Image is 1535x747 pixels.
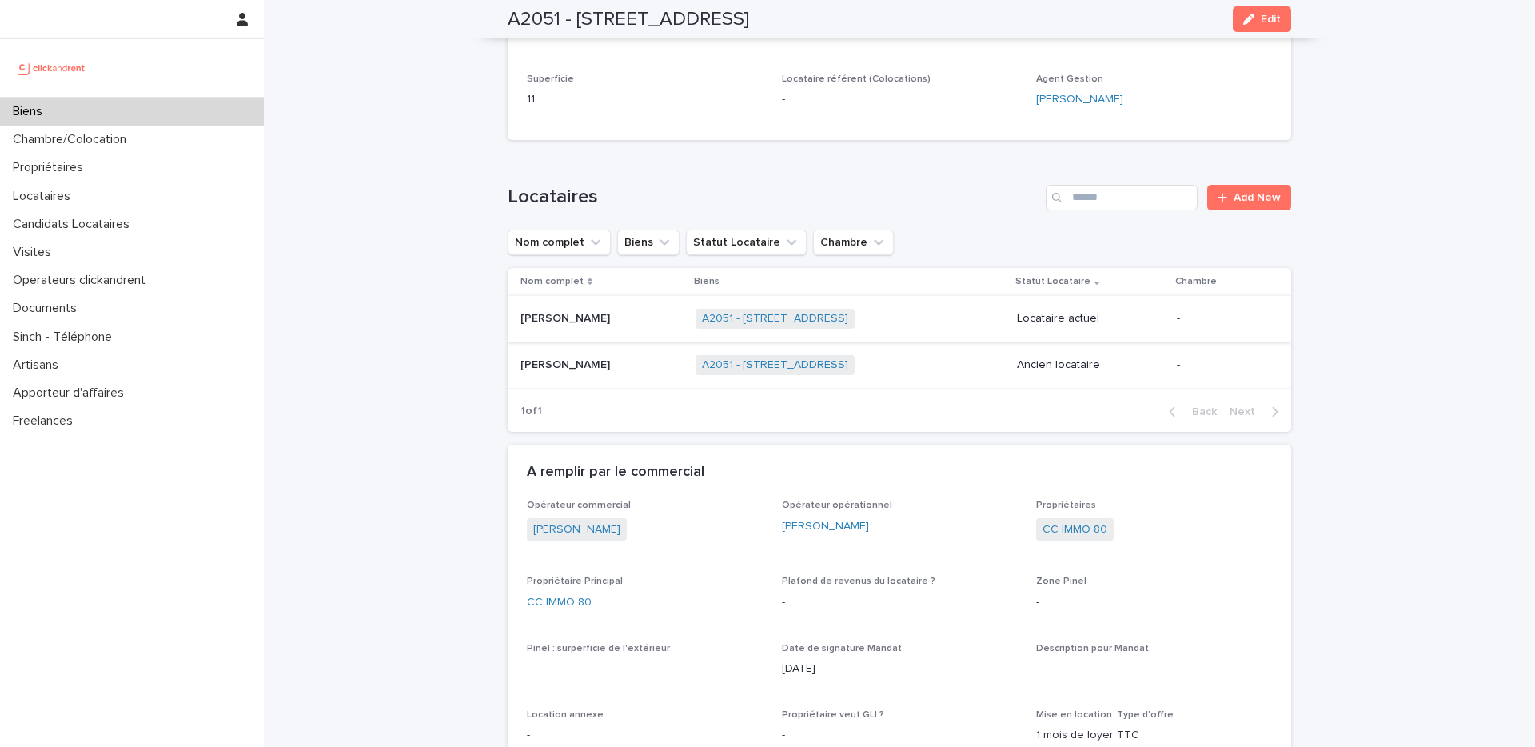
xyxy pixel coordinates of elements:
span: Opérateur commercial [527,501,631,510]
p: Candidats Locataires [6,217,142,232]
p: Freelances [6,413,86,429]
p: Biens [694,273,720,290]
a: Add New [1207,185,1291,210]
p: - [1177,358,1266,372]
p: Visites [6,245,64,260]
span: Description pour Mandat [1036,644,1149,653]
span: Pinel : surperficie de l'extérieur [527,644,670,653]
p: - [527,661,763,677]
a: A2051 - [STREET_ADDRESS] [702,312,848,326]
span: Mise en location: Type d'offre [1036,710,1174,720]
p: Biens [6,104,55,119]
a: [PERSON_NAME] [1036,91,1123,108]
span: Edit [1261,14,1281,25]
p: Operateurs clickandrent [6,273,158,288]
p: - [527,727,763,744]
p: 1 of 1 [508,392,555,431]
span: Plafond de revenus du locataire ? [782,577,935,586]
span: Zone Pinel [1036,577,1086,586]
tr: [PERSON_NAME][PERSON_NAME] A2051 - [STREET_ADDRESS] Locataire actuel- [508,296,1291,342]
span: Location annexe [527,710,604,720]
span: Superficie [527,74,574,84]
p: - [782,91,1018,108]
p: [PERSON_NAME] [520,355,613,372]
button: Back [1156,405,1223,419]
p: - [782,594,1018,611]
p: - [1036,661,1272,677]
a: [PERSON_NAME] [782,518,869,535]
button: Next [1223,405,1291,419]
span: Back [1182,406,1217,417]
h2: A remplir par le commercial [527,464,704,481]
p: Nom complet [520,273,584,290]
span: Propriétaires [1036,501,1096,510]
a: [PERSON_NAME] [533,521,620,538]
h1: Locataires [508,186,1039,209]
button: Chambre [813,230,894,255]
p: Locataires [6,189,83,204]
p: Ancien locataire [1017,358,1165,372]
p: - [782,727,1018,744]
a: CC IMMO 80 [527,594,592,611]
p: Documents [6,301,90,316]
img: UCB0brd3T0yccxBKYDjQ [13,52,90,84]
p: Artisans [6,358,71,373]
p: Propriétaires [6,160,96,175]
span: Locataire référent (Colocations) [782,74,931,84]
p: Chambre/Colocation [6,132,139,147]
p: 1 mois de loyer TTC [1036,727,1272,744]
p: Sinch - Téléphone [6,330,125,345]
button: Edit [1233,6,1291,32]
span: Opérateur opérationnel [782,501,892,510]
p: [PERSON_NAME] [520,309,613,326]
p: [DATE] [782,661,1018,677]
span: Propriétaire Principal [527,577,623,586]
input: Search [1046,185,1198,210]
tr: [PERSON_NAME][PERSON_NAME] A2051 - [STREET_ADDRESS] Ancien locataire- [508,342,1291,388]
p: 11 [527,91,763,108]
p: Apporteur d'affaires [6,385,137,401]
span: Next [1230,406,1265,417]
button: Statut Locataire [686,230,807,255]
p: - [1036,594,1272,611]
p: - [1177,312,1266,326]
span: Propriétaire veut GLI ? [782,710,884,720]
span: Agent Gestion [1036,74,1103,84]
p: Statut Locataire [1015,273,1090,290]
button: Biens [617,230,680,255]
p: Chambre [1175,273,1217,290]
a: CC IMMO 80 [1043,521,1107,538]
h2: A2051 - [STREET_ADDRESS] [508,8,749,31]
button: Nom complet [508,230,611,255]
span: Date de signature Mandat [782,644,902,653]
span: Add New [1234,192,1281,203]
a: A2051 - [STREET_ADDRESS] [702,358,848,372]
p: Locataire actuel [1017,312,1165,326]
